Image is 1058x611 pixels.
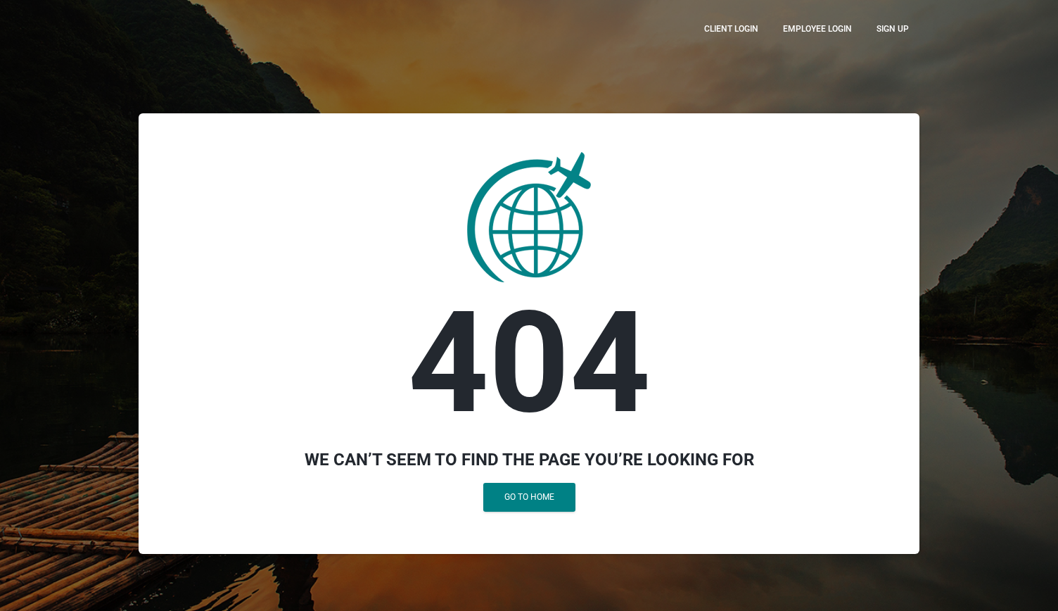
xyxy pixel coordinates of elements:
[467,152,591,282] img: travel-icon.png
[483,483,575,512] a: Go to Home
[694,11,769,46] a: CLient Login
[772,11,862,46] a: Employee Login
[153,282,905,444] h1: 404
[153,451,905,468] p: We can’t seem to find the page you’re looking for
[866,11,919,46] a: Sign up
